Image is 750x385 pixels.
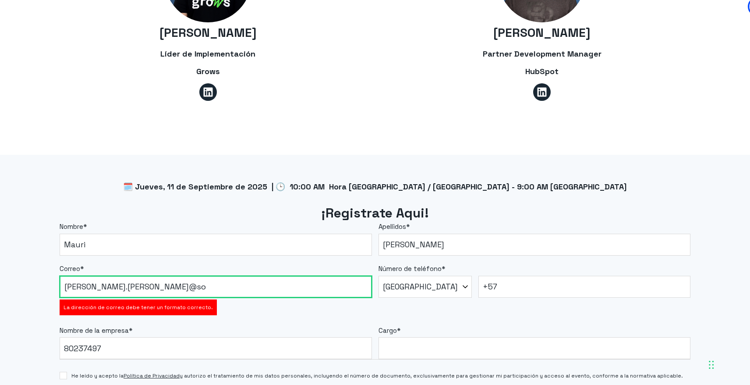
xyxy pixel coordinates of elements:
input: He leído y acepto laPolítica de Privacidady autorizo el tratamiento de mis datos personales, incl... [60,372,67,379]
span: HubSpot [525,66,559,76]
span: Correo [60,264,80,273]
span: Líder de Implementación [160,49,255,59]
div: Widget de chat [592,262,750,385]
span: Número de teléfono [379,264,442,273]
a: Política de Privacidad [124,372,180,379]
span: Grows [196,66,220,76]
a: Síguenos en LinkedIn [533,83,551,101]
span: He leído y acepto la y autorizo el tratamiento de mis datos personales, incluyendo el número de d... [71,372,683,380]
span: 🗓️ Jueves, 11 de Septiembre de 2025 | 🕒 10:00 AM Hora [GEOGRAPHIC_DATA] / [GEOGRAPHIC_DATA] - 9:0... [123,182,627,192]
div: Arrastrar [709,352,714,378]
span: Nombre [60,222,83,231]
span: Partner Development Manager [483,49,601,59]
iframe: Chat Widget [592,262,750,385]
h2: ¡Registrate Aqui! [60,204,690,222]
a: Síguenos en LinkedIn [199,83,217,101]
span: [PERSON_NAME] [493,25,591,40]
span: Cargo [379,326,397,335]
label: La dirección de correo debe tener un formato correcto. [64,303,213,311]
span: Nombre de la empresa [60,326,129,335]
span: [PERSON_NAME] [159,25,257,40]
span: Apellidos [379,222,406,231]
